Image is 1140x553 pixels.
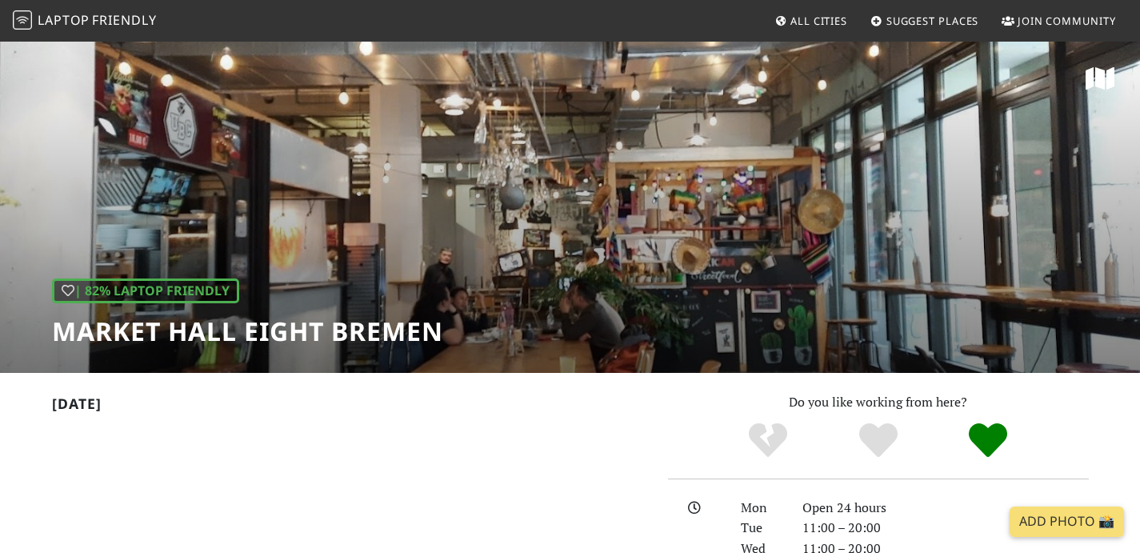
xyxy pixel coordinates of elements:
div: Tue [731,518,792,539]
span: Laptop [38,11,90,29]
span: Suggest Places [886,14,979,28]
div: Mon [731,498,792,519]
div: 11:00 – 20:00 [793,518,1098,539]
img: LaptopFriendly [13,10,32,30]
p: Do you like working from here? [668,392,1089,413]
div: Yes [823,421,934,461]
h2: [DATE] [52,395,649,419]
span: All Cities [790,14,847,28]
h1: Market Hall Eight Bremen [52,316,443,347]
a: Join Community [995,6,1122,35]
span: Join Community [1018,14,1116,28]
div: | 82% Laptop Friendly [52,279,239,304]
div: No [713,421,823,461]
a: LaptopFriendly LaptopFriendly [13,7,157,35]
a: All Cities [768,6,854,35]
span: Friendly [92,11,156,29]
div: Open 24 hours [793,498,1098,519]
a: Suggest Places [864,6,986,35]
